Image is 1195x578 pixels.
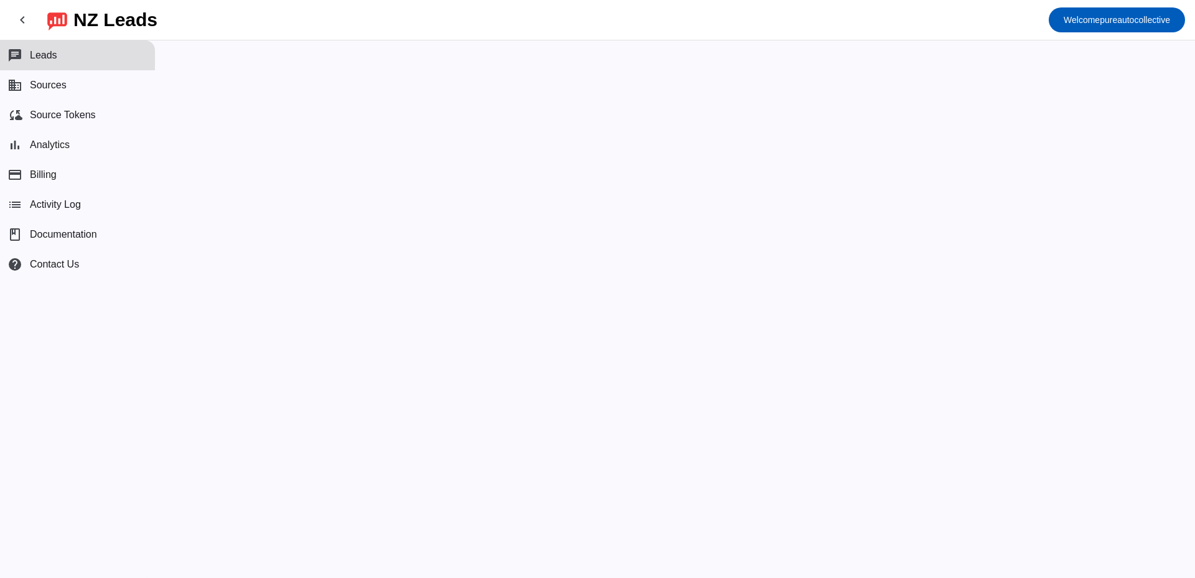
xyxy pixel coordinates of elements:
span: Contact Us [30,259,79,270]
mat-icon: chevron_left [15,12,30,27]
span: pureautocollective [1064,11,1170,29]
mat-icon: payment [7,167,22,182]
div: NZ Leads [73,11,157,29]
img: logo [47,9,67,30]
span: Billing [30,169,57,180]
mat-icon: cloud_sync [7,108,22,123]
button: Welcomepureautocollective [1049,7,1185,32]
span: Analytics [30,139,70,151]
span: book [7,227,22,242]
mat-icon: list [7,197,22,212]
mat-icon: chat [7,48,22,63]
span: Sources [30,80,67,91]
span: Documentation [30,229,97,240]
span: Welcome [1064,15,1100,25]
span: Source Tokens [30,110,96,121]
span: Activity Log [30,199,81,210]
mat-icon: business [7,78,22,93]
mat-icon: bar_chart [7,138,22,152]
mat-icon: help [7,257,22,272]
span: Leads [30,50,57,61]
